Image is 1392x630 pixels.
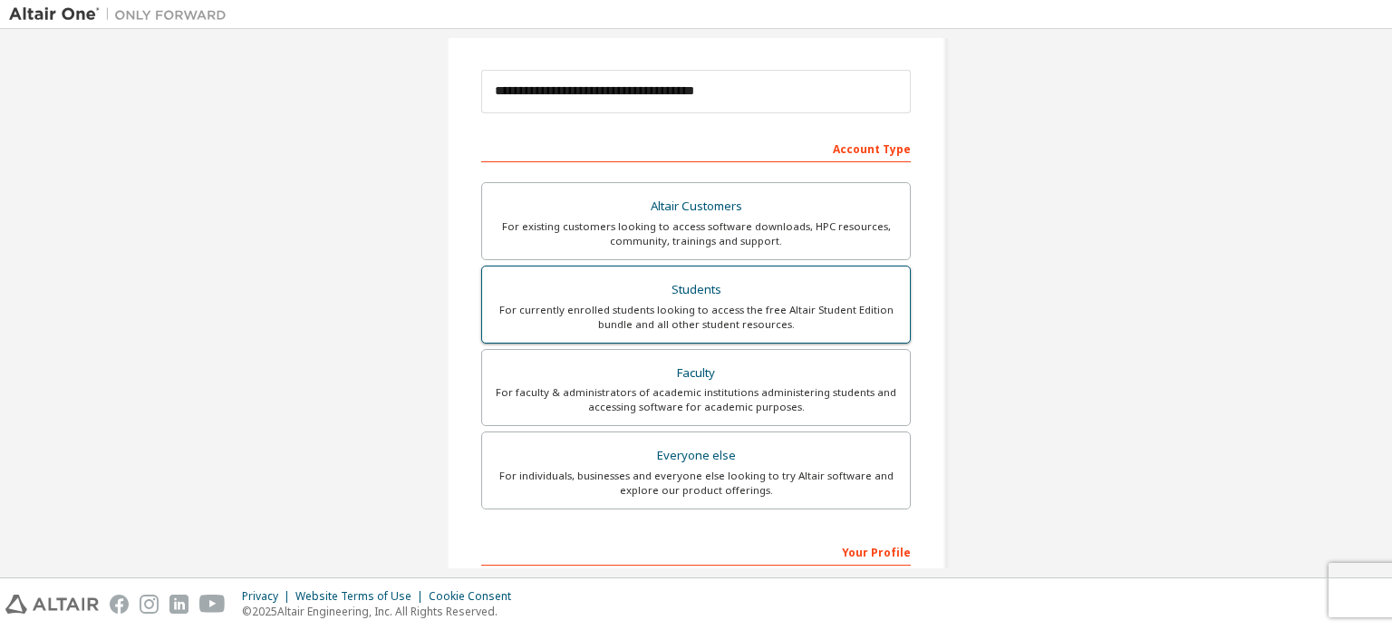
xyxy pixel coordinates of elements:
[429,589,522,604] div: Cookie Consent
[169,595,188,614] img: linkedin.svg
[493,361,899,386] div: Faculty
[110,595,129,614] img: facebook.svg
[481,537,911,566] div: Your Profile
[493,277,899,303] div: Students
[242,589,295,604] div: Privacy
[199,595,226,614] img: youtube.svg
[481,133,911,162] div: Account Type
[493,303,899,332] div: For currently enrolled students looking to access the free Altair Student Edition bundle and all ...
[140,595,159,614] img: instagram.svg
[295,589,429,604] div: Website Terms of Use
[493,194,899,219] div: Altair Customers
[493,469,899,498] div: For individuals, businesses and everyone else looking to try Altair software and explore our prod...
[493,385,899,414] div: For faculty & administrators of academic institutions administering students and accessing softwa...
[242,604,522,619] p: © 2025 Altair Engineering, Inc. All Rights Reserved.
[493,219,899,248] div: For existing customers looking to access software downloads, HPC resources, community, trainings ...
[5,595,99,614] img: altair_logo.svg
[9,5,236,24] img: Altair One
[493,443,899,469] div: Everyone else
